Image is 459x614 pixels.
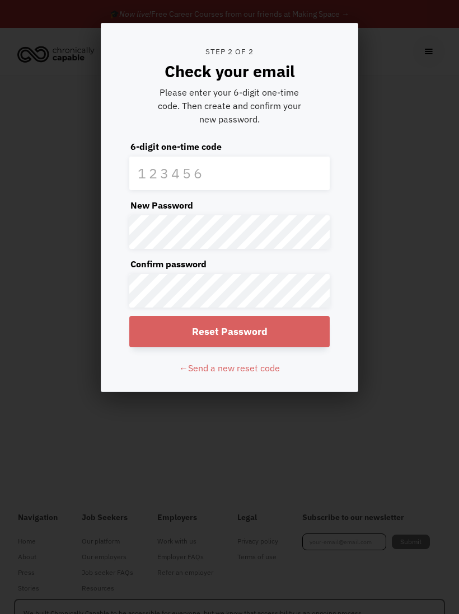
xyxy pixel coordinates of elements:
[129,46,330,57] div: Step 2 of 2
[188,362,280,374] span: Send a new reset code
[129,157,330,190] input: Reset Code
[129,60,330,82] div: Check your email
[129,199,330,212] label: New Password
[129,316,330,347] input: Reset Password
[149,86,310,126] div: Please enter your 6-digit one-time code. Then create and confirm your new password.
[129,257,330,271] label: Confirm password
[179,362,188,374] strong: ←
[179,361,280,375] div: ←Send a new reset code
[129,140,330,153] label: 6-digit one-time code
